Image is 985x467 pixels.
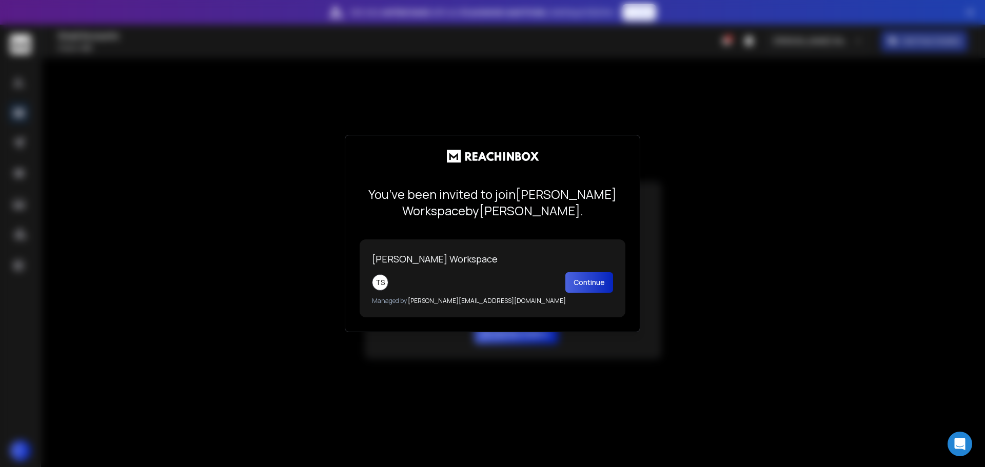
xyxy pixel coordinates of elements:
[360,186,625,219] p: You’ve been invited to join [PERSON_NAME] Workspace by [PERSON_NAME] .
[372,252,613,266] p: [PERSON_NAME] Workspace
[372,296,407,305] span: Managed by
[372,274,388,291] div: TS
[372,297,613,305] p: [PERSON_NAME][EMAIL_ADDRESS][DOMAIN_NAME]
[565,272,613,293] button: Continue
[948,432,972,456] div: Open Intercom Messenger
